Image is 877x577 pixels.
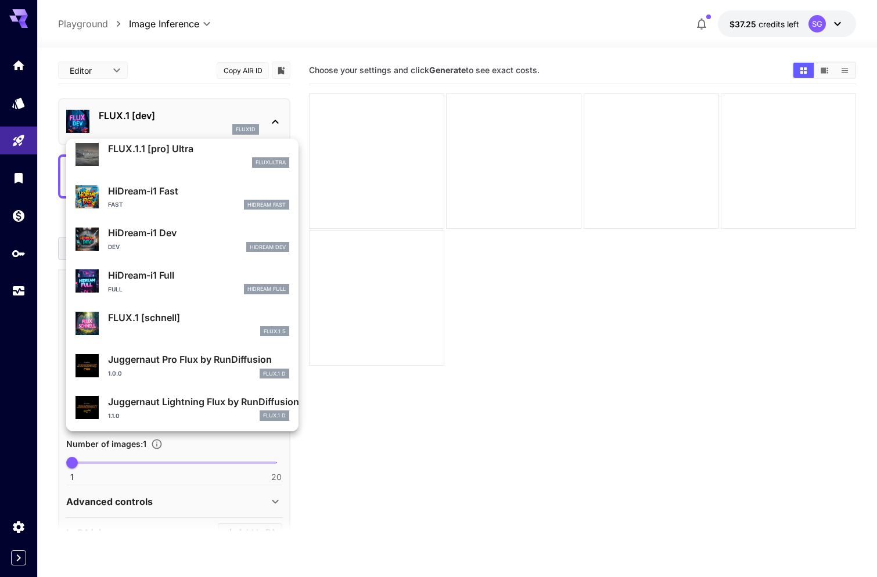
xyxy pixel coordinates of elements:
p: FLUX.1 D [263,412,286,420]
p: Juggernaut Lightning Flux by RunDiffusion [108,395,289,409]
p: Fast [108,200,123,209]
div: HiDream-i1 DevDevHiDream Dev [76,221,289,257]
p: FLUX.1.1 [pro] Ultra [108,142,289,156]
div: HiDream-i1 FastFastHiDream Fast [76,179,289,215]
p: HiDream Fast [247,201,286,209]
div: FLUX.1.1 [pro] Ultrafluxultra [76,137,289,172]
div: FLUX.1 [schnell]FLUX.1 S [76,306,289,341]
p: FLUX.1 [schnell] [108,311,289,324]
div: Juggernaut Pro Flux by RunDiffusion1.0.0FLUX.1 D [76,348,289,383]
p: HiDream-i1 Fast [108,184,289,198]
div: HiDream-i1 FullFullHiDream Full [76,264,289,299]
p: HiDream Full [247,285,286,293]
p: HiDream Dev [250,243,286,251]
p: FLUX.1 D [263,370,286,378]
p: fluxultra [256,158,286,167]
p: HiDream-i1 Dev [108,226,289,240]
p: Dev [108,243,120,251]
p: HiDream-i1 Full [108,268,289,282]
p: 1.1.0 [108,412,120,420]
p: Full [108,285,123,294]
p: FLUX.1 S [264,327,286,336]
p: Juggernaut Pro Flux by RunDiffusion [108,352,289,366]
p: 1.0.0 [108,369,122,378]
div: Juggernaut Lightning Flux by RunDiffusion1.1.0FLUX.1 D [76,390,289,425]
